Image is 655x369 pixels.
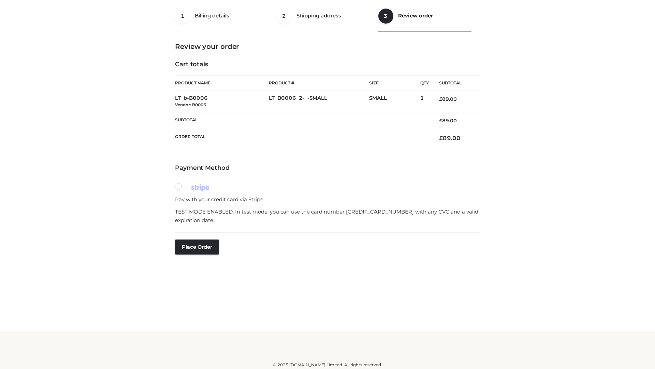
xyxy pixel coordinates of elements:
[369,91,420,112] td: SMALL
[175,61,480,68] h4: Cart totals
[269,75,369,91] th: Product #
[101,361,554,368] div: © 2025 [DOMAIN_NAME] Limited. All rights reserved.
[369,76,417,91] th: Size
[175,195,480,204] p: Pay with your credit card via Stripe.
[175,42,480,51] h3: Review your order
[439,96,457,102] bdi: 89.00
[439,135,443,141] span: £
[269,91,369,112] td: LT_B0006_2-_-SMALL
[175,112,429,129] th: Subtotal
[175,240,219,255] button: Place order
[439,135,461,141] bdi: 89.00
[175,164,480,172] h4: Payment Method
[439,118,457,124] bdi: 89.00
[175,91,269,112] td: LT_b-B0006
[175,129,429,147] th: Order Total
[175,102,206,107] small: Vendor: B0006
[439,118,442,124] span: £
[439,96,442,102] span: £
[429,76,480,91] th: Subtotal
[420,75,429,91] th: Qty
[420,91,429,112] td: 1
[175,207,480,225] p: TEST MODE ENABLED. In test mode, you can use the card number [CREDIT_CARD_NUMBER] with any CVC an...
[175,75,269,91] th: Product Name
